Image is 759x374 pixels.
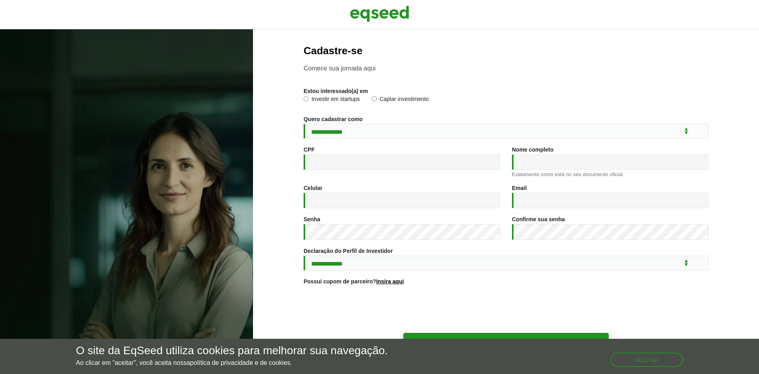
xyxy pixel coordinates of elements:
[372,96,429,104] label: Captar investimento
[304,147,315,152] label: CPF
[304,116,363,122] label: Quero cadastrar como
[403,333,609,349] button: Cadastre-se
[304,185,322,191] label: Celular
[304,248,393,254] label: Declaração do Perfil de Investidor
[304,96,360,104] label: Investir em startups
[512,147,553,152] label: Nome completo
[350,4,409,24] img: EqSeed Logo
[610,353,683,367] button: Aceitar
[76,359,388,366] p: Ao clicar em "aceitar", você aceita nossa .
[190,360,291,366] a: política de privacidade e de cookies
[304,65,708,72] p: Comece sua jornada aqui
[376,279,404,284] a: Insira aqui
[446,294,566,325] iframe: reCAPTCHA
[304,216,320,222] label: Senha
[512,216,565,222] label: Confirme sua senha
[512,172,708,177] div: Exatamente como está no seu documento oficial
[512,185,527,191] label: Email
[304,279,404,284] label: Possui cupom de parceiro?
[76,345,388,357] h5: O site da EqSeed utiliza cookies para melhorar sua navegação.
[304,96,309,101] input: Investir em startups
[304,88,368,94] label: Estou interessado(a) em
[372,96,377,101] input: Captar investimento
[304,45,708,57] h2: Cadastre-se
